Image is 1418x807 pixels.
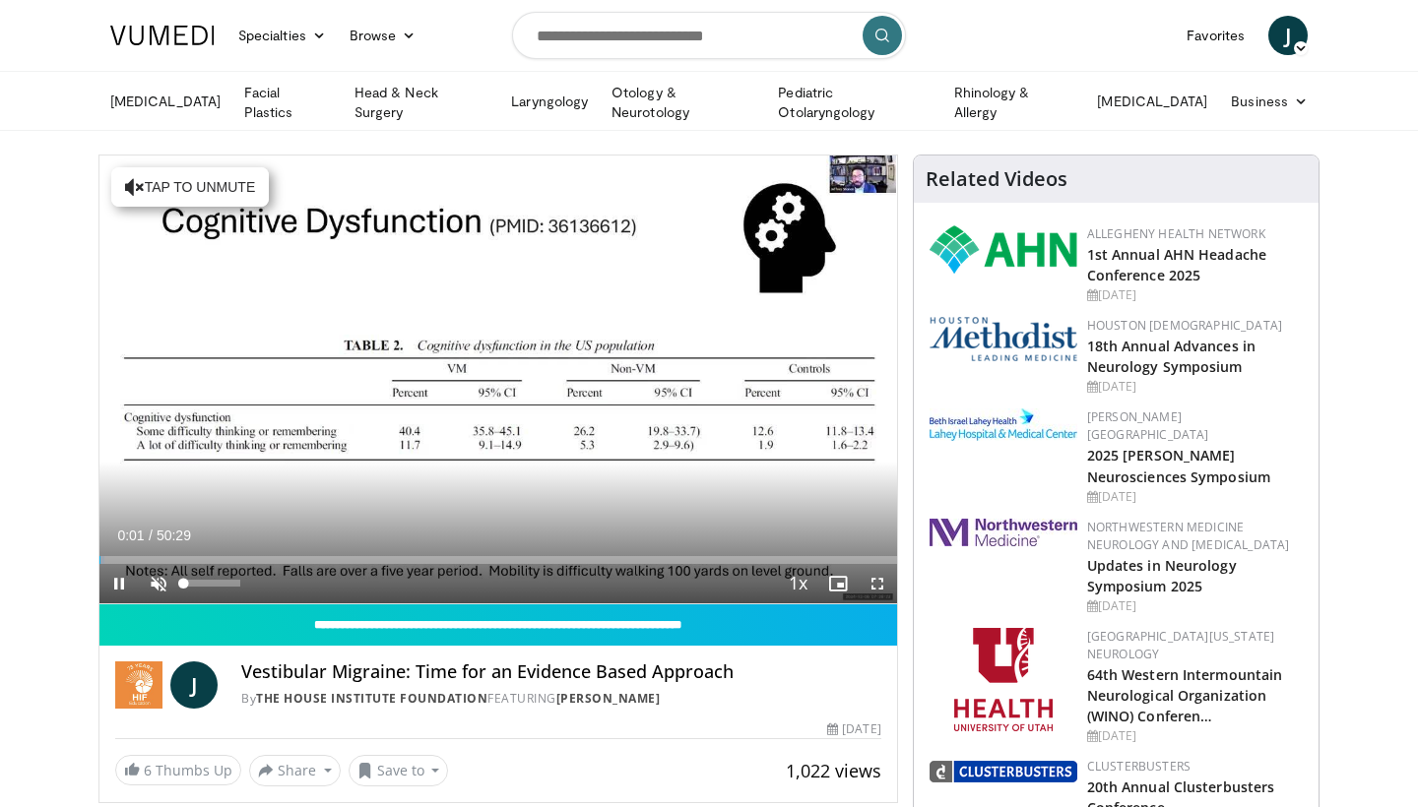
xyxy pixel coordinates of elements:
img: The House Institute Foundation [115,661,162,709]
div: [DATE] [1087,727,1303,745]
a: [PERSON_NAME] [556,690,661,707]
div: [DATE] [1087,378,1303,396]
button: Unmute [139,564,178,603]
div: [DATE] [1087,286,1303,304]
span: 50:29 [157,528,191,543]
div: Progress Bar [99,556,897,564]
img: d3be30b6-fe2b-4f13-a5b4-eba975d75fdd.png.150x105_q85_autocrop_double_scale_upscale_version-0.2.png [930,761,1077,782]
div: [DATE] [1087,488,1303,506]
img: 5e4488cc-e109-4a4e-9fd9-73bb9237ee91.png.150x105_q85_autocrop_double_scale_upscale_version-0.2.png [930,317,1077,361]
a: Otology & Neurotology [600,83,766,122]
img: VuMedi Logo [110,26,215,45]
div: [DATE] [827,720,880,738]
a: J [1268,16,1308,55]
span: 0:01 [117,528,144,543]
div: By FEATURING [241,690,881,708]
button: Save to [349,755,449,786]
button: Pause [99,564,139,603]
a: Head & Neck Surgery [343,83,499,122]
a: Updates in Neurology Symposium 2025 [1087,556,1237,595]
a: Pediatric Otolaryngology [766,83,941,122]
a: 64th Western Intermountain Neurological Organization (WINO) Conferen… [1087,665,1283,725]
a: Laryngology [499,82,600,121]
span: / [149,528,153,543]
a: [PERSON_NAME][GEOGRAPHIC_DATA] [1087,408,1209,443]
a: 2025 [PERSON_NAME] Neurosciences Symposium [1087,446,1270,485]
a: [GEOGRAPHIC_DATA][US_STATE] Neurology [1087,628,1275,662]
a: Favorites [1175,16,1257,55]
span: 6 [144,761,152,779]
a: J [170,661,218,709]
a: The House Institute Foundation [256,690,487,707]
button: Tap to unmute [111,167,269,207]
div: [DATE] [1087,597,1303,615]
h4: Vestibular Migraine: Time for an Evidence Based Approach [241,661,881,683]
img: e7977282-282c-4444-820d-7cc2733560fd.jpg.150x105_q85_autocrop_double_scale_upscale_version-0.2.jpg [930,408,1077,441]
a: [MEDICAL_DATA] [98,82,232,121]
a: Allegheny Health Network [1087,225,1265,242]
a: Facial Plastics [232,83,343,122]
a: 1st Annual AHN Headache Conference 2025 [1087,245,1266,284]
a: 6 Thumbs Up [115,755,241,785]
a: Northwestern Medicine Neurology and [MEDICAL_DATA] [1087,519,1290,553]
button: Enable picture-in-picture mode [818,564,858,603]
video-js: Video Player [99,155,897,604]
a: Rhinology & Allergy [942,83,1086,122]
a: Clusterbusters [1087,758,1191,775]
a: [MEDICAL_DATA] [1085,82,1219,121]
h4: Related Videos [926,167,1067,191]
img: 628ffacf-ddeb-4409-8647-b4d1102df243.png.150x105_q85_autocrop_double_scale_upscale_version-0.2.png [930,225,1077,274]
img: 2a462fb6-9365-492a-ac79-3166a6f924d8.png.150x105_q85_autocrop_double_scale_upscale_version-0.2.jpg [930,519,1077,546]
span: 1,022 views [786,759,881,782]
a: Business [1219,82,1320,121]
img: f6362829-b0a3-407d-a044-59546adfd345.png.150x105_q85_autocrop_double_scale_upscale_version-0.2.png [954,628,1053,731]
a: 18th Annual Advances in Neurology Symposium [1087,337,1256,376]
input: Search topics, interventions [512,12,906,59]
a: Houston [DEMOGRAPHIC_DATA] [1087,317,1282,334]
button: Share [249,755,341,786]
a: Browse [338,16,428,55]
a: Specialties [226,16,338,55]
button: Playback Rate [779,564,818,603]
button: Fullscreen [858,564,897,603]
div: Volume Level [183,580,239,587]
